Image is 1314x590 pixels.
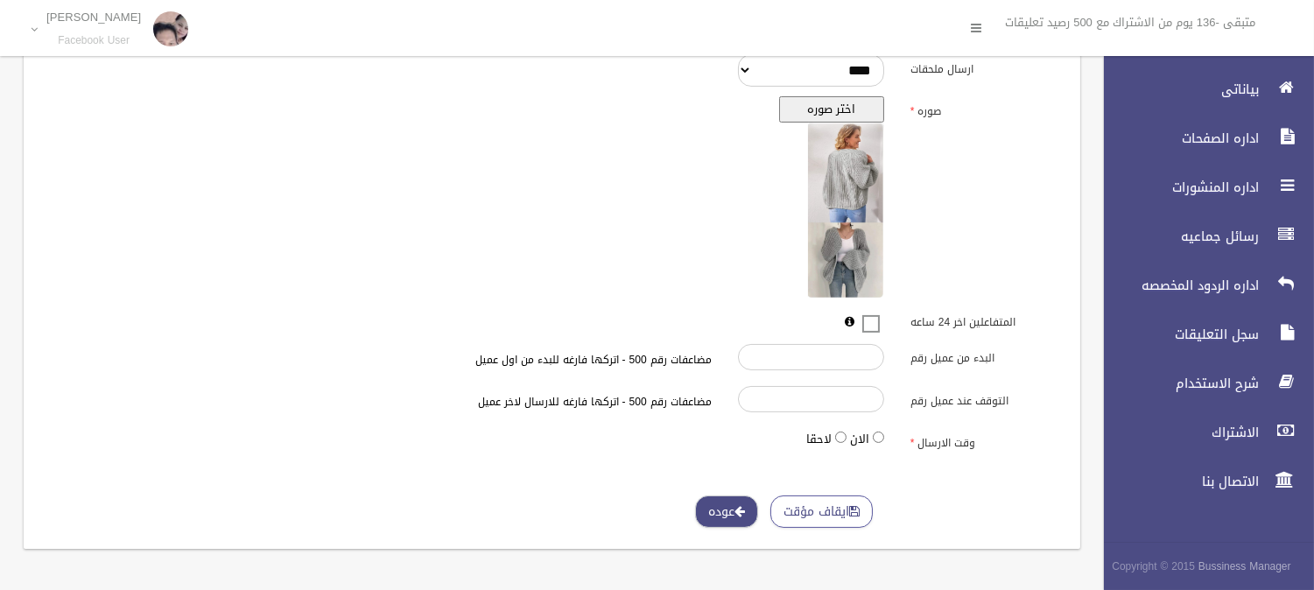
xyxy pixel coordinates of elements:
h6: مضاعفات رقم 500 - اتركها فارغه للبدء من اول عميل [306,355,712,366]
a: رسائل جماعيه [1089,217,1314,256]
strong: Bussiness Manager [1198,557,1291,576]
button: اختر صوره [779,96,884,123]
span: Copyright © 2015 [1112,557,1195,576]
span: الاتصال بنا [1089,473,1264,490]
label: البدء من عميل رقم [897,344,1070,369]
a: شرح الاستخدام [1089,364,1314,403]
label: الان [850,429,869,450]
span: رسائل جماعيه [1089,228,1264,245]
span: اداره المنشورات [1089,179,1264,196]
span: اداره الصفحات [1089,130,1264,147]
p: [PERSON_NAME] [46,11,141,24]
a: اداره الصفحات [1089,119,1314,158]
label: صوره [897,96,1070,121]
a: الاتصال بنا [1089,462,1314,501]
a: اداره المنشورات [1089,168,1314,207]
a: اداره الردود المخصصه [1089,266,1314,305]
span: سجل التعليقات [1089,326,1264,343]
label: التوقف عند عميل رقم [897,386,1070,411]
label: لاحقا [806,429,832,450]
label: المتفاعلين اخر 24 ساعه [897,307,1070,332]
img: معاينه الصوره [808,123,884,298]
button: ايقاف مؤقت [770,495,873,528]
small: Facebook User [46,34,141,47]
a: عوده [695,495,758,528]
span: شرح الاستخدام [1089,375,1264,392]
label: ارسال ملحقات [897,54,1070,79]
a: الاشتراك [1089,413,1314,452]
h6: مضاعفات رقم 500 - اتركها فارغه للارسال لاخر عميل [306,397,712,408]
label: وقت الارسال [897,428,1070,453]
span: اداره الردود المخصصه [1089,277,1264,294]
a: سجل التعليقات [1089,315,1314,354]
a: بياناتى [1089,70,1314,109]
span: بياناتى [1089,81,1264,98]
span: الاشتراك [1089,424,1264,441]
